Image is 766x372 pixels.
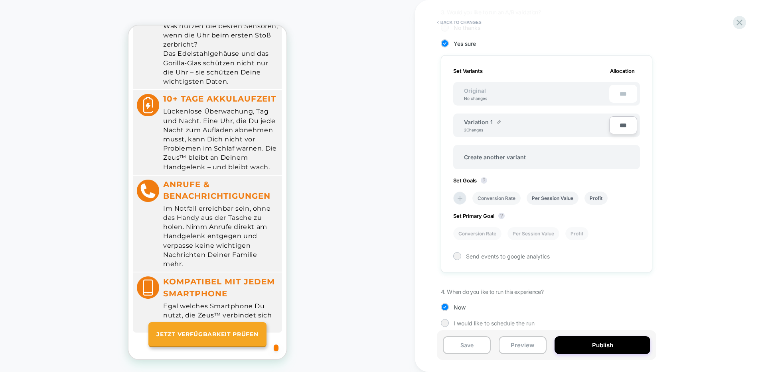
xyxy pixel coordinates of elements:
h3: KOMPATIBEL MIT JEDEM SMARTPHONE [35,250,150,274]
span: Egal welches Smartphone Du nutzt, die Zeus™ verbindet sich problemlos und zuverlässig. [35,277,144,303]
button: < Back to changes [433,16,486,29]
span: Lückenlose Überwachung, Tag und Nacht. Eine Uhr, die Du jede Nacht zum Aufladen abnehmen musst, k... [35,82,148,145]
span: Now [454,304,466,311]
button: Open chat [145,319,150,326]
button: Publish [555,336,650,354]
span: Set Primary Goal [453,213,509,219]
div: 2 Changes [464,127,488,132]
li: Per Session Value [527,192,578,205]
span: Variation 1 [464,119,493,125]
li: Profit [565,227,588,240]
img: Anruffunktion.png__PID:a5ca0e90-fe27-4ff2-aaf7-ac66829ed8bf [8,153,32,177]
img: Akku Orange.png__PID:1efd1a32-0866-421f-9ba1-f2df00edfa67 [8,68,32,92]
li: Profit [584,192,608,205]
h3: ANRUFE & BENACHRICHTIGUNGEN [35,153,150,176]
span: 4. When do you like to run this experience? [441,288,543,295]
span: Set Variants [453,68,483,74]
button: Save [443,336,491,354]
span: Im Notfall erreichbar sein, ohne das Handy aus der Tasche zu holen. Nimm Anrufe direkt am Handgel... [35,179,142,242]
span: 3. Would you like to run an A/B validation? [441,9,541,16]
a: Jetzt Verfügbarkeit prüfen [20,297,138,322]
button: Preview [499,336,547,354]
span: Yes sure [454,40,476,47]
span: Send events to google analytics [466,253,550,260]
h3: 10+ TAGE AKKULAUFZEIT [35,68,148,79]
li: Conversion Rate [472,192,521,205]
span: Original [456,87,494,94]
span: I would like to schedule the run [454,320,535,327]
img: edit [497,120,501,124]
button: ? [481,177,487,184]
li: Per Session Value [507,227,559,240]
span: Allocation [610,68,635,74]
span: Set Goals [453,177,491,184]
span: Create another variant [456,148,534,166]
div: No changes [456,96,495,101]
button: ? [498,213,505,219]
img: iOS.png__PID:46266ec8-5f0e-4292-ae60-d593ebbcd236 [8,250,32,274]
li: Conversion Rate [453,227,501,240]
